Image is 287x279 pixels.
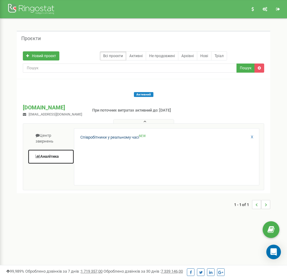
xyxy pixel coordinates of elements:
[266,245,281,259] div: Open Intercom Messenger
[211,51,227,60] a: Тріал
[126,51,146,60] a: Активні
[28,128,74,149] a: Центр звернень
[81,269,103,274] u: 1 719 357,00
[21,36,41,41] h5: Проєкти
[139,134,146,138] sup: NEW
[29,112,82,116] span: [EMAIL_ADDRESS][DOMAIN_NAME]
[236,64,255,73] button: Пошук
[161,269,183,274] u: 7 339 146,00
[178,51,197,60] a: Архівні
[92,108,171,113] p: При поточних витратах активний до: [DATE]
[80,135,146,140] a: Співробітники у реальному часіNEW
[28,149,74,164] a: Аналiтика
[251,134,253,140] a: X
[6,269,24,274] span: 99,989%
[197,51,212,60] a: Нові
[103,269,183,274] span: Оброблено дзвінків за 30 днів :
[234,200,252,209] span: 1 - 1 of 1
[146,51,178,60] a: Не продовжені
[23,104,82,112] p: [DOMAIN_NAME]
[23,64,237,73] input: Пошук
[234,194,270,215] nav: ...
[23,51,59,60] a: Новий проєкт
[100,51,126,60] a: Всі проєкти
[134,92,153,97] span: Активний
[25,269,103,274] span: Оброблено дзвінків за 7 днів :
